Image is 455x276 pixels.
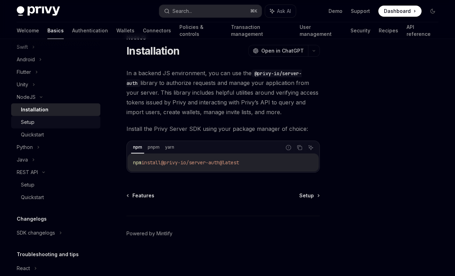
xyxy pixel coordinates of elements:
[379,22,398,39] a: Recipes
[17,143,33,151] div: Python
[146,143,162,151] div: pnpm
[17,264,30,273] div: React
[17,229,55,237] div: SDK changelogs
[11,128,100,141] a: Quickstart
[21,181,34,189] div: Setup
[384,8,411,15] span: Dashboard
[17,215,47,223] h5: Changelogs
[127,192,154,199] a: Features
[21,118,34,126] div: Setup
[133,159,141,166] span: npm
[265,5,296,17] button: Ask AI
[126,68,320,117] span: In a backend JS environment, you can use the library to authorize requests and manage your applic...
[179,22,223,39] a: Policies & controls
[351,8,370,15] a: Support
[126,124,320,134] span: Install the Privy Server SDK using your package manager of choice:
[17,6,60,16] img: dark logo
[284,143,293,152] button: Report incorrect code
[21,105,48,114] div: Installation
[132,192,154,199] span: Features
[11,179,100,191] a: Setup
[427,6,438,17] button: Toggle dark mode
[17,68,31,76] div: Flutter
[21,193,44,202] div: Quickstart
[17,55,35,64] div: Android
[17,168,38,176] div: REST API
[250,8,257,14] span: ⌘ K
[72,22,108,39] a: Authentication
[17,250,79,259] h5: Troubleshooting and tips
[17,22,39,39] a: Welcome
[131,143,144,151] div: npm
[159,5,262,17] button: Search...⌘K
[11,116,100,128] a: Setup
[126,230,172,237] a: Powered by Mintlify
[11,191,100,204] a: Quickstart
[329,8,342,15] a: Demo
[295,143,304,152] button: Copy the contents from the code block
[350,22,370,39] a: Security
[231,22,291,39] a: Transaction management
[161,159,239,166] span: @privy-io/server-auth@latest
[407,22,438,39] a: API reference
[17,93,36,101] div: NodeJS
[126,45,179,57] h1: Installation
[116,22,134,39] a: Wallets
[163,143,176,151] div: yarn
[17,80,28,89] div: Unity
[11,103,100,116] a: Installation
[17,156,28,164] div: Java
[306,143,315,152] button: Ask AI
[141,159,161,166] span: install
[378,6,422,17] a: Dashboard
[172,7,192,15] div: Search...
[299,192,314,199] span: Setup
[21,131,44,139] div: Quickstart
[261,47,304,54] span: Open in ChatGPT
[300,22,342,39] a: User management
[47,22,64,39] a: Basics
[248,45,308,57] button: Open in ChatGPT
[277,8,291,15] span: Ask AI
[299,192,319,199] a: Setup
[143,22,171,39] a: Connectors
